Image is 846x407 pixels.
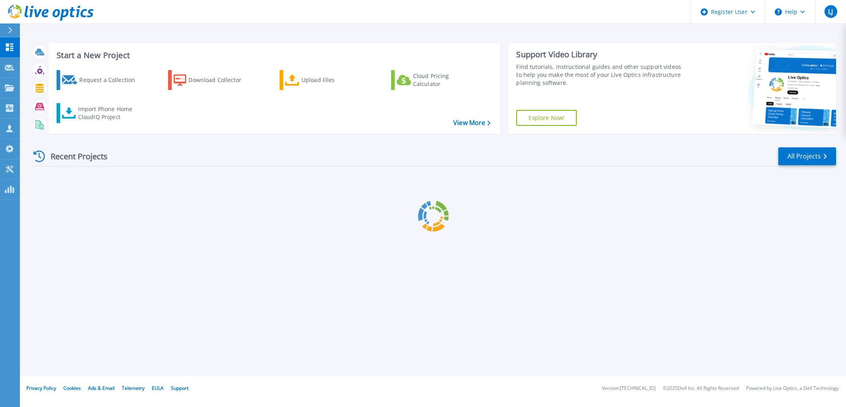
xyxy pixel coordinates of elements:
[188,72,252,88] div: Download Collector
[746,386,839,391] li: Powered by Live Optics, a Dell Technology
[57,51,490,60] h3: Start a New Project
[602,386,656,391] li: Version: [TECHNICAL_ID]
[152,385,164,391] a: EULA
[78,105,140,121] div: Import Phone Home CloudIQ Project
[516,63,684,87] div: Find tutorials, instructional guides and other support videos to help you make the most of your L...
[26,385,56,391] a: Privacy Policy
[778,147,836,165] a: All Projects
[391,70,480,90] a: Cloud Pricing Calculator
[453,119,490,127] a: View More
[57,70,145,90] a: Request a Collection
[122,385,145,391] a: Telemetry
[63,385,81,391] a: Cookies
[663,386,739,391] li: © 2025 Dell Inc. All Rights Reserved
[31,147,118,166] div: Recent Projects
[168,70,257,90] a: Download Collector
[88,385,115,391] a: Ads & Email
[280,70,368,90] a: Upload Files
[171,385,188,391] a: Support
[828,8,833,15] span: LJ
[516,110,577,126] a: Explore Now!
[302,72,365,88] div: Upload Files
[516,49,684,60] div: Support Video Library
[413,72,477,88] div: Cloud Pricing Calculator
[79,72,143,88] div: Request a Collection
